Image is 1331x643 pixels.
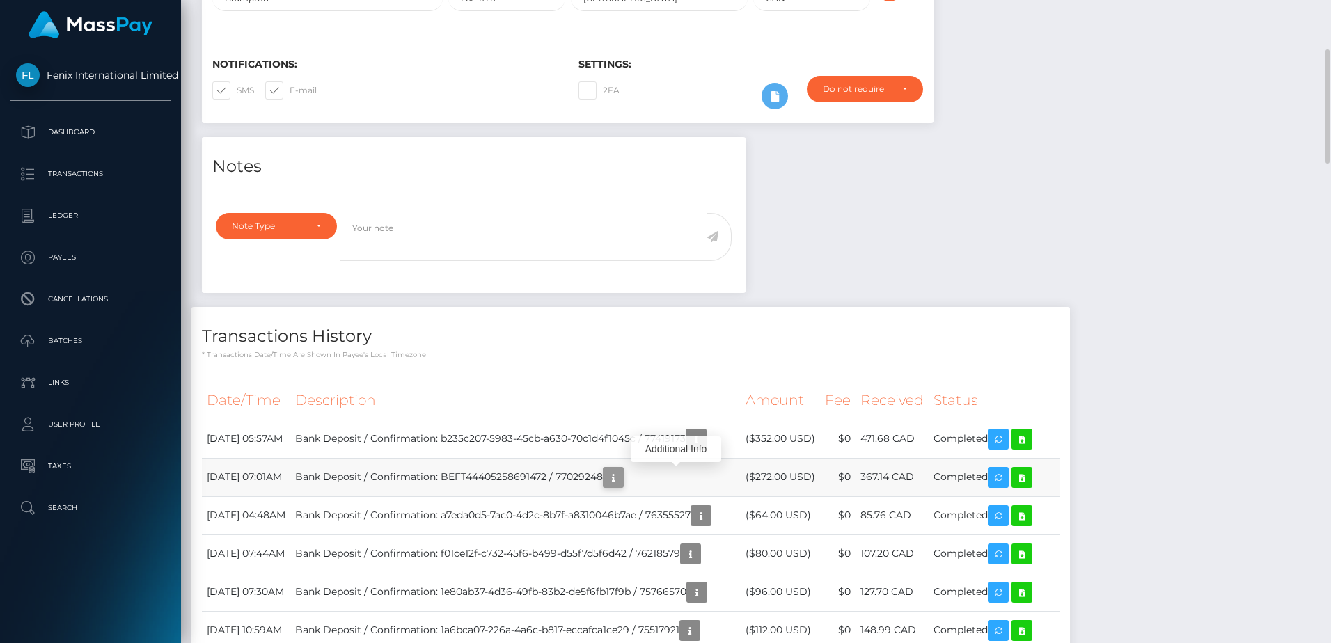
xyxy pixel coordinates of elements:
td: 107.20 CAD [856,534,929,573]
a: Cancellations [10,282,171,317]
a: Batches [10,324,171,358]
td: Completed [929,573,1060,611]
th: Fee [820,381,856,420]
h4: Transactions History [202,324,1060,349]
p: * Transactions date/time are shown in payee's local timezone [202,349,1060,360]
p: Payees [16,247,165,268]
td: Completed [929,458,1060,496]
div: Additional Info [631,436,721,462]
td: $0 [820,573,856,611]
label: 2FA [578,81,620,100]
div: Do not require [823,84,891,95]
a: Transactions [10,157,171,191]
a: Search [10,491,171,525]
td: $0 [820,496,856,534]
p: Batches [16,331,165,351]
p: Cancellations [16,289,165,310]
p: Ledger [16,205,165,226]
td: [DATE] 07:01AM [202,458,290,496]
div: Note Type [232,221,305,232]
h4: Notes [212,154,735,179]
p: User Profile [16,414,165,435]
a: Ledger [10,198,171,233]
label: E-mail [265,81,317,100]
td: 367.14 CAD [856,458,929,496]
td: Bank Deposit / Confirmation: 1e80ab37-4d36-49fb-83b2-de5f6fb17f9b / 75766570 [290,573,741,611]
td: [DATE] 04:48AM [202,496,290,534]
p: Links [16,372,165,393]
td: 85.76 CAD [856,496,929,534]
td: $0 [820,420,856,458]
th: Status [929,381,1060,420]
td: ($352.00 USD) [741,420,820,458]
th: Received [856,381,929,420]
td: $0 [820,534,856,573]
td: Bank Deposit / Confirmation: b235c207-5983-45cb-a630-70c1d4f1045c / 77419173 [290,420,741,458]
label: SMS [212,81,254,100]
button: Note Type [216,213,337,239]
a: Links [10,365,171,400]
td: [DATE] 07:44AM [202,534,290,573]
button: Do not require [807,76,923,102]
td: Completed [929,496,1060,534]
p: Taxes [16,456,165,477]
a: Taxes [10,449,171,484]
td: [DATE] 07:30AM [202,573,290,611]
span: Fenix International Limited [10,69,171,81]
td: ($64.00 USD) [741,496,820,534]
a: Payees [10,240,171,275]
td: Bank Deposit / Confirmation: f01ce12f-c732-45f6-b499-d55f7d5f6d42 / 76218579 [290,534,741,573]
td: ($80.00 USD) [741,534,820,573]
td: [DATE] 05:57AM [202,420,290,458]
td: 471.68 CAD [856,420,929,458]
th: Date/Time [202,381,290,420]
p: Transactions [16,164,165,184]
td: Completed [929,420,1060,458]
p: Dashboard [16,122,165,143]
th: Amount [741,381,820,420]
td: 127.70 CAD [856,573,929,611]
h6: Settings: [578,58,924,70]
td: $0 [820,458,856,496]
h6: Notifications: [212,58,558,70]
td: ($272.00 USD) [741,458,820,496]
img: Fenix International Limited [16,63,40,87]
a: User Profile [10,407,171,442]
img: MassPay Logo [29,11,152,38]
td: ($96.00 USD) [741,573,820,611]
th: Description [290,381,741,420]
p: Search [16,498,165,518]
td: Bank Deposit / Confirmation: BEFT44405258691472 / 77029248 [290,458,741,496]
td: Completed [929,534,1060,573]
a: Dashboard [10,115,171,150]
td: Bank Deposit / Confirmation: a7eda0d5-7ac0-4d2c-8b7f-a8310046b7ae / 76355527 [290,496,741,534]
